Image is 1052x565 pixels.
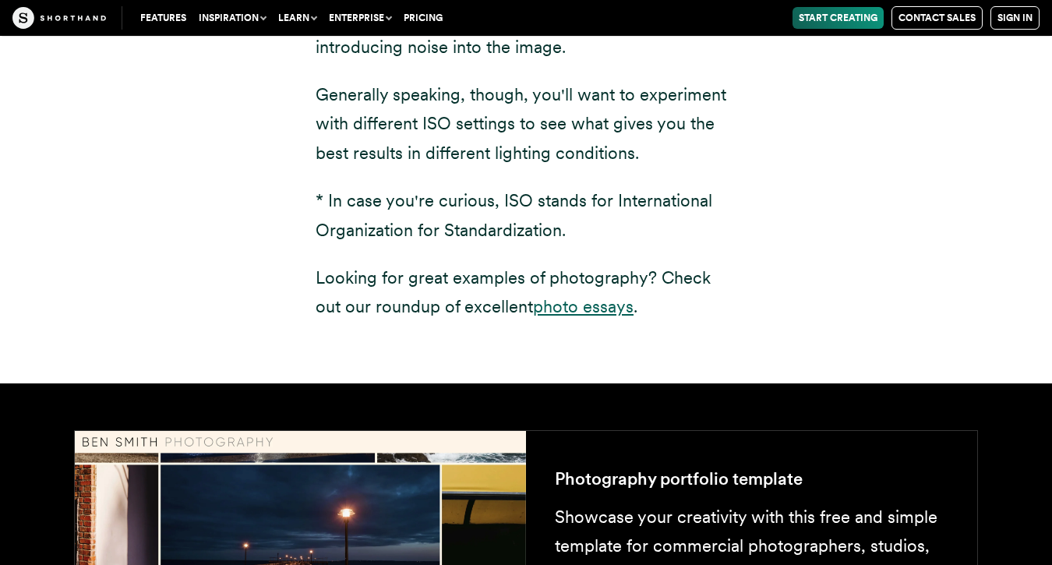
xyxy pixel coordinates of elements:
[555,464,948,493] p: Photography portfolio template
[990,6,1040,30] a: Sign in
[12,7,106,29] img: The Craft
[891,6,983,30] a: Contact Sales
[316,263,736,322] p: Looking for great examples of photography? Check out our roundup of excellent .
[533,296,634,316] a: photo essays
[272,7,323,29] button: Learn
[192,7,272,29] button: Inspiration
[397,7,449,29] a: Pricing
[323,7,397,29] button: Enterprise
[316,80,736,168] p: Generally speaking, though, you'll want to experiment with different ISO settings to see what giv...
[793,7,884,29] a: Start Creating
[134,7,192,29] a: Features
[316,186,736,245] p: * In case you're curious, ISO stands for International Organization for Standardization.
